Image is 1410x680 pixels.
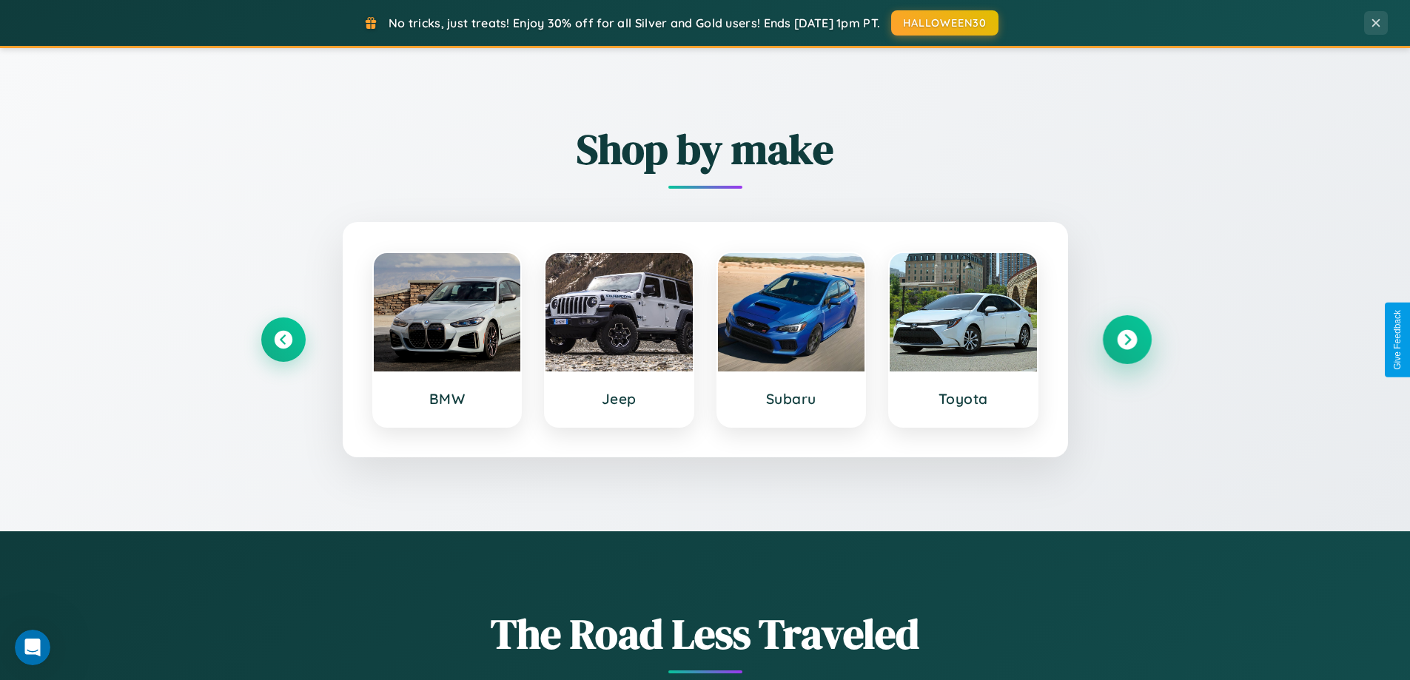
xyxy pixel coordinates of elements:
h1: The Road Less Traveled [261,605,1149,662]
h3: BMW [389,390,506,408]
iframe: Intercom live chat [15,630,50,665]
button: HALLOWEEN30 [891,10,998,36]
h3: Toyota [904,390,1022,408]
span: No tricks, just treats! Enjoy 30% off for all Silver and Gold users! Ends [DATE] 1pm PT. [389,16,880,30]
h3: Jeep [560,390,678,408]
h3: Subaru [733,390,850,408]
h2: Shop by make [261,121,1149,178]
div: Give Feedback [1392,310,1403,370]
